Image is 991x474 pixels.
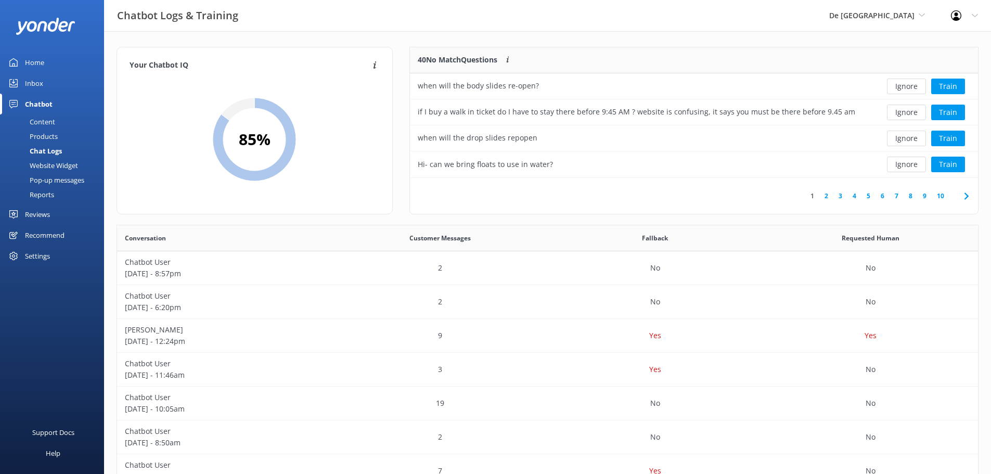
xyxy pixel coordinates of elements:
div: Settings [25,246,50,266]
p: 2 [438,296,442,308]
a: 5 [861,191,876,201]
div: row [117,353,978,387]
p: [DATE] - 8:50am [125,437,325,449]
div: row [410,151,978,177]
a: 2 [819,191,833,201]
div: Chatbot [25,94,53,114]
div: grid [410,73,978,177]
p: No [650,398,660,409]
p: Chatbot User [125,426,325,437]
p: Yes [649,364,661,375]
a: Products [6,129,104,144]
p: No [650,431,660,443]
p: No [650,262,660,274]
a: 8 [904,191,918,201]
p: [PERSON_NAME] [125,324,325,336]
div: Reviews [25,204,50,225]
p: No [650,296,660,308]
button: Train [931,131,965,146]
div: Inbox [25,73,43,94]
div: Home [25,52,44,73]
div: Reports [6,187,54,202]
h3: Chatbot Logs & Training [117,7,238,24]
p: No [866,398,876,409]
p: 2 [438,431,442,443]
div: Products [6,129,58,144]
p: [DATE] - 10:05am [125,403,325,415]
div: Chat Logs [6,144,62,158]
p: Chatbot User [125,358,325,369]
button: Train [931,79,965,94]
img: yonder-white-logo.png [16,18,75,35]
div: Hi- can we bring floats to use in water? [418,159,553,170]
a: Website Widget [6,158,104,173]
a: 6 [876,191,890,201]
div: when will the drop slides repopen [418,132,537,144]
button: Ignore [887,131,926,146]
button: Ignore [887,105,926,120]
div: Recommend [25,225,65,246]
a: Content [6,114,104,129]
p: No [866,364,876,375]
h4: Your Chatbot IQ [130,60,370,71]
p: [DATE] - 11:46am [125,369,325,381]
a: 3 [833,191,847,201]
p: [DATE] - 12:24pm [125,336,325,347]
p: Chatbot User [125,257,325,268]
div: row [117,387,978,420]
div: row [410,73,978,99]
button: Ignore [887,157,926,172]
div: Help [46,443,60,464]
a: 4 [847,191,861,201]
p: No [866,431,876,443]
a: 9 [918,191,932,201]
p: 19 [436,398,444,409]
p: [DATE] - 6:20pm [125,302,325,313]
p: Chatbot User [125,459,325,471]
div: row [410,99,978,125]
p: 40 No Match Questions [418,54,497,66]
p: Yes [865,330,877,341]
div: row [410,125,978,151]
div: row [117,285,978,319]
div: row [117,251,978,285]
span: Requested Human [842,233,899,243]
p: Chatbot User [125,290,325,302]
div: Support Docs [32,422,74,443]
div: Website Widget [6,158,78,173]
button: Ignore [887,79,926,94]
p: No [866,262,876,274]
button: Train [931,157,965,172]
p: 3 [438,364,442,375]
div: if I buy a walk in ticket do I have to stay there before 9:45 AM ? website is confusing, it says ... [418,106,855,118]
div: row [117,319,978,353]
span: Customer Messages [409,233,471,243]
span: Fallback [642,233,668,243]
p: 2 [438,262,442,274]
div: row [117,420,978,454]
a: 10 [932,191,949,201]
div: Content [6,114,55,129]
div: when will the body slides re-open? [418,80,539,92]
a: Reports [6,187,104,202]
span: De [GEOGRAPHIC_DATA] [829,10,915,20]
a: Pop-up messages [6,173,104,187]
p: Yes [649,330,661,341]
a: Chat Logs [6,144,104,158]
a: 7 [890,191,904,201]
p: 9 [438,330,442,341]
a: 1 [805,191,819,201]
div: Pop-up messages [6,173,84,187]
p: Chatbot User [125,392,325,403]
p: No [866,296,876,308]
p: [DATE] - 8:57pm [125,268,325,279]
button: Train [931,105,965,120]
span: Conversation [125,233,166,243]
h2: 85 % [239,127,271,152]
